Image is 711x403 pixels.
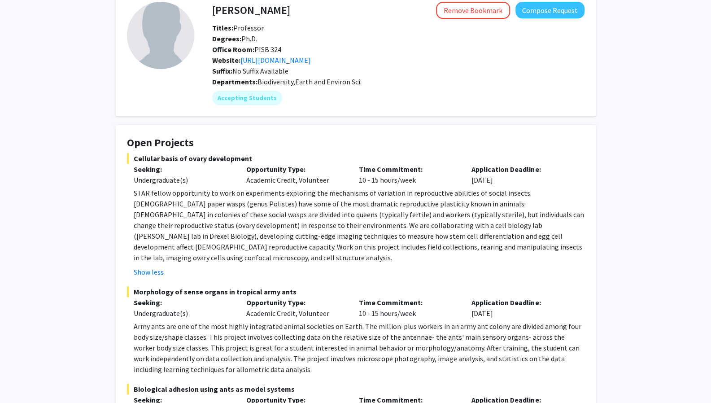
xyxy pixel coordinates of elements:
div: 10 - 15 hours/week [352,297,465,319]
p: Army ants are one of the most highly integrated animal societies on Earth. The million-plus worke... [134,321,585,375]
button: Compose Request to Sean O'Donnell [515,2,585,18]
p: Seeking: [134,164,233,175]
b: Suffix: [212,66,232,75]
a: Opens in a new tab [240,56,311,65]
span: Biological adhesion using ants as model systems [127,384,585,394]
mat-chip: Accepting Students [212,91,282,105]
span: Cellular basis of ovary development [127,153,585,164]
div: [DATE] [465,164,577,185]
b: Titles: [212,23,233,32]
b: Departments: [212,77,257,86]
div: Academic Credit, Volunteer [240,297,352,319]
img: Profile Picture [127,2,194,69]
p: Time Commitment: [359,164,458,175]
h4: Open Projects [127,136,585,149]
p: Opportunity Type: [246,297,345,308]
p: STAR fellow opportunity to work on experiments exploring the mechanisms of variation in reproduct... [134,188,585,263]
iframe: Chat [7,363,38,396]
b: Degrees: [212,34,241,43]
div: 10 - 15 hours/week [352,164,465,185]
div: Undergraduate(s) [134,175,233,185]
b: Website: [212,56,240,65]
span: Biodiversity,Earth and Environ Sci. [257,77,362,86]
span: Morphology of sense organs in tropical army ants [127,286,585,297]
span: PISB 324 [212,45,281,54]
span: Professor [212,23,264,32]
p: Application Deadline: [471,297,571,308]
span: Ph.D. [212,34,257,43]
p: Application Deadline: [471,164,571,175]
button: Remove Bookmark [436,2,510,19]
span: No Suffix Available [212,66,288,75]
div: [DATE] [465,297,577,319]
h4: [PERSON_NAME] [212,2,290,18]
p: Time Commitment: [359,297,458,308]
p: Seeking: [134,297,233,308]
div: Undergraduate(s) [134,308,233,319]
b: Office Room: [212,45,254,54]
div: Academic Credit, Volunteer [240,164,352,185]
p: Opportunity Type: [246,164,345,175]
button: Show less [134,267,164,277]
